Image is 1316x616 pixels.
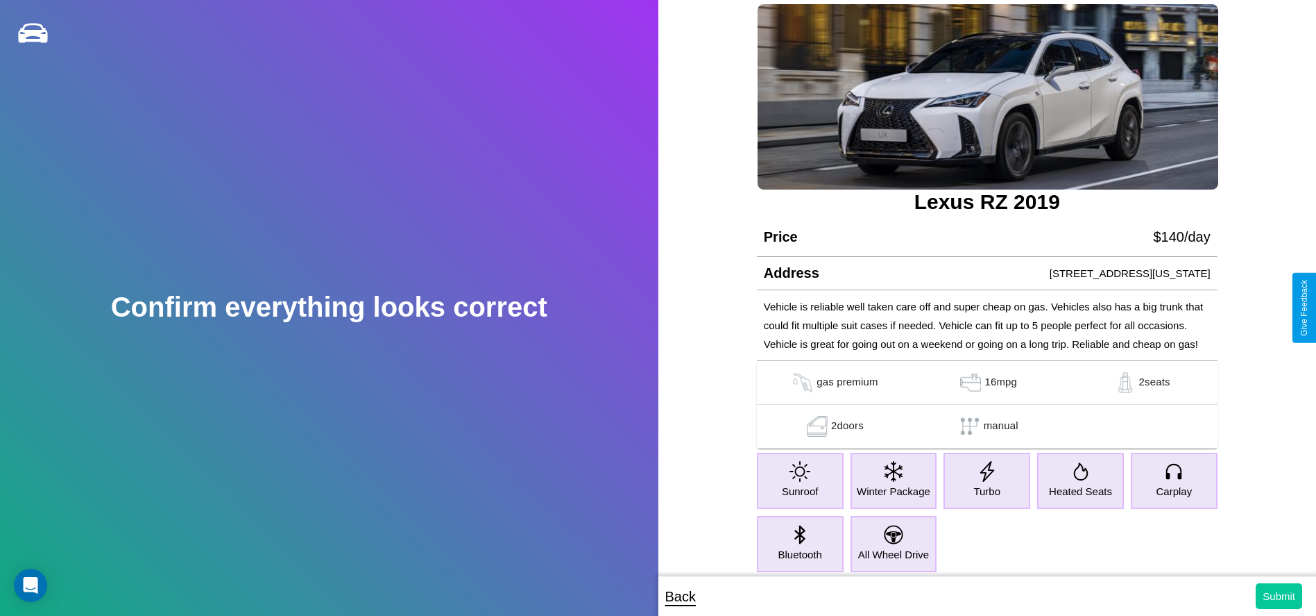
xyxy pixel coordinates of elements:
img: gas [803,416,831,437]
div: Give Feedback [1299,280,1309,336]
img: gas [1111,372,1139,393]
button: Submit [1256,583,1302,609]
p: Heated Seats [1049,482,1112,501]
div: Open Intercom Messenger [14,569,47,602]
h2: Confirm everything looks correct [111,292,547,323]
p: Sunroof [782,482,819,501]
p: [STREET_ADDRESS][US_STATE] [1050,264,1211,283]
p: Bluetooth [778,545,821,564]
p: 2 doors [831,416,864,437]
table: simple table [757,361,1217,449]
p: Turbo [973,482,1000,501]
p: Carplay [1156,482,1192,501]
p: Back [665,584,696,609]
img: gas [789,372,817,393]
p: 16 mpg [984,372,1017,393]
p: Winter Package [857,482,930,501]
p: gas premium [817,372,878,393]
h4: Price [764,229,798,245]
p: Vehicle is reliable well taken care off and super cheap on gas. Vehicles also has a big trunk tha... [764,297,1211,353]
h4: Address [764,265,819,281]
img: gas [957,372,984,393]
p: manual [984,416,1018,437]
h3: Lexus RZ 2019 [757,190,1217,214]
p: All Wheel Drive [858,545,930,564]
p: 2 seats [1139,372,1170,393]
p: $ 140 /day [1153,224,1210,249]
